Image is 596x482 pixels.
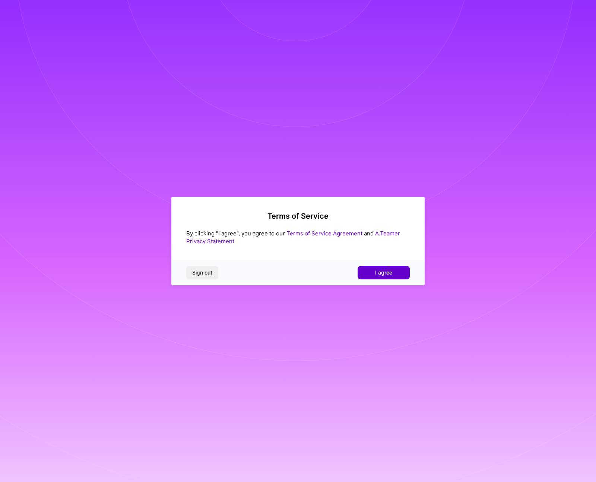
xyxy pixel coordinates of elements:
button: Sign out [186,266,218,279]
h2: Terms of Service [186,212,410,221]
span: Sign out [192,269,212,276]
span: I agree [375,269,392,276]
div: By clicking "I agree", you agree to our and [186,229,410,245]
button: I agree [358,266,410,279]
a: Terms of Service Agreement [286,230,362,237]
